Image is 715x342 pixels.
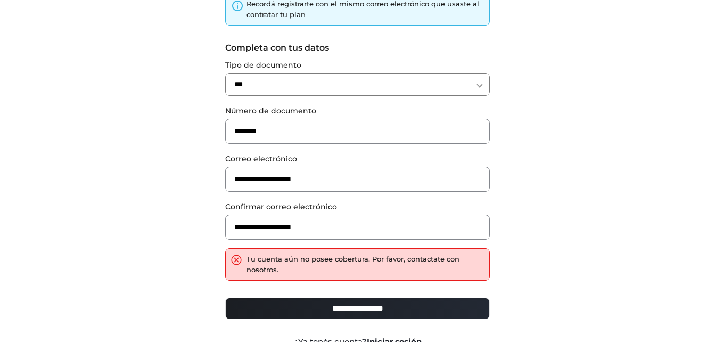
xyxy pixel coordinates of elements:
[246,254,484,275] div: Tu cuenta aún no posee cobertura. Por favor, contactate con nosotros.
[225,153,490,165] label: Correo electrónico
[225,105,490,117] label: Número de documento
[225,60,490,71] label: Tipo de documento
[225,201,490,213] label: Confirmar correo electrónico
[225,42,490,54] label: Completa con tus datos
